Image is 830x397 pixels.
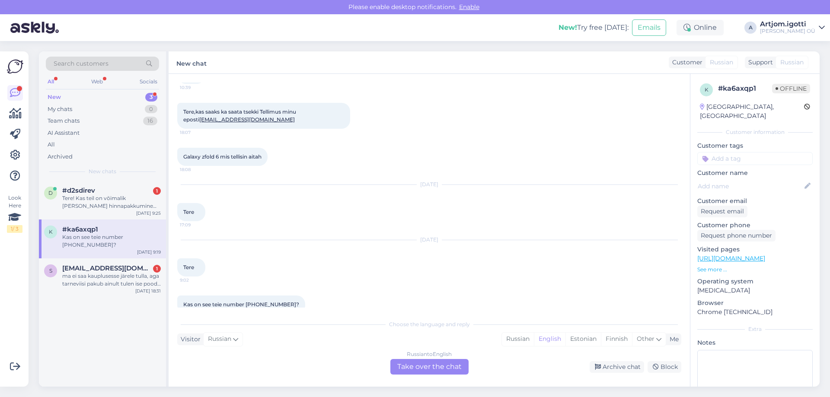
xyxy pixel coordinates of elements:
[697,277,813,286] p: Operating system
[590,361,644,373] div: Archive chat
[697,152,813,165] input: Add a tag
[180,129,212,136] span: 18:07
[697,128,813,136] div: Customer information
[534,333,565,346] div: English
[669,58,702,67] div: Customer
[700,102,804,121] div: [GEOGRAPHIC_DATA], [GEOGRAPHIC_DATA]
[135,288,161,294] div: [DATE] 18:31
[180,277,212,283] span: 9:02
[177,335,201,344] div: Visitor
[565,333,601,346] div: Estonian
[7,225,22,233] div: 1 / 3
[177,181,681,188] div: [DATE]
[199,116,295,123] a: [EMAIL_ADDRESS][DOMAIN_NAME]
[208,334,231,344] span: Russian
[62,264,152,272] span: signelepaste@gmail.com
[145,105,157,114] div: 0
[744,22,757,34] div: A
[697,286,813,295] p: [MEDICAL_DATA]
[136,210,161,216] div: [DATE] 9:25
[62,233,161,249] div: Kas on see teie number [PHONE_NUMBER]?
[7,58,23,75] img: Askly Logo
[138,76,159,87] div: Socials
[697,221,813,230] p: Customer phone
[697,308,813,317] p: Chrome [TECHNICAL_ID]
[62,194,161,210] div: Tere! Kas teil on võimalik [PERSON_NAME] hinnapakkumine kui on soov osta kaks Boschi masinat: WQB...
[153,265,161,273] div: 1
[697,230,776,241] div: Request phone number
[54,59,109,68] span: Search customers
[48,93,61,102] div: New
[697,206,747,217] div: Request email
[502,333,534,346] div: Russian
[698,181,803,191] input: Add name
[177,321,681,328] div: Choose the language and reply
[7,194,22,233] div: Look Here
[89,168,116,175] span: New chats
[180,84,212,91] span: 10:39
[760,21,825,35] a: Artjom.igotti[PERSON_NAME] OÜ
[697,325,813,333] div: Extra
[137,249,161,255] div: [DATE] 9:19
[62,187,95,194] span: #d2sdirev
[780,58,804,67] span: Russian
[48,129,80,137] div: AI Assistant
[559,22,629,33] div: Try free [DATE]:
[183,108,297,123] span: Tere,kas saaks ka saata tsekki Tellimus minu eposti
[390,359,469,375] div: Take over the chat
[183,301,299,308] span: Kas on see teie number [PHONE_NUMBER]?
[697,141,813,150] p: Customer tags
[772,84,810,93] span: Offline
[183,264,194,270] span: Tere
[559,23,577,32] b: New!
[46,76,56,87] div: All
[601,333,632,346] div: Finnish
[760,28,815,35] div: [PERSON_NAME] OÜ
[176,57,207,68] label: New chat
[143,117,157,125] div: 16
[62,272,161,288] div: ma ei saa kauplusesse järele tulla, aga tarneviisi pakub ainult tulen ise poodi järele
[48,152,73,161] div: Archived
[677,20,724,35] div: Online
[183,153,262,160] span: Galaxy zfold 6 mis tellisin aitah
[718,83,772,94] div: # ka6axqp1
[697,168,813,178] p: Customer name
[697,299,813,308] p: Browser
[62,225,98,233] span: #ka6axqp1
[180,222,212,228] span: 17:09
[145,93,157,102] div: 3
[177,236,681,244] div: [DATE]
[637,335,654,343] span: Other
[697,245,813,254] p: Visited pages
[648,361,681,373] div: Block
[49,267,52,274] span: s
[710,58,733,67] span: Russian
[745,58,773,67] div: Support
[48,190,53,196] span: d
[153,187,161,195] div: 1
[180,166,212,173] span: 18:08
[48,117,80,125] div: Team chats
[48,140,55,149] div: All
[456,3,482,11] span: Enable
[697,266,813,273] p: See more ...
[89,76,105,87] div: Web
[48,105,72,114] div: My chats
[697,338,813,347] p: Notes
[49,229,53,235] span: k
[760,21,815,28] div: Artjom.igotti
[632,19,666,36] button: Emails
[407,350,452,358] div: Russian to English
[705,86,709,93] span: k
[697,197,813,206] p: Customer email
[666,335,679,344] div: Me
[183,209,194,215] span: Tere
[697,254,765,262] a: [URL][DOMAIN_NAME]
